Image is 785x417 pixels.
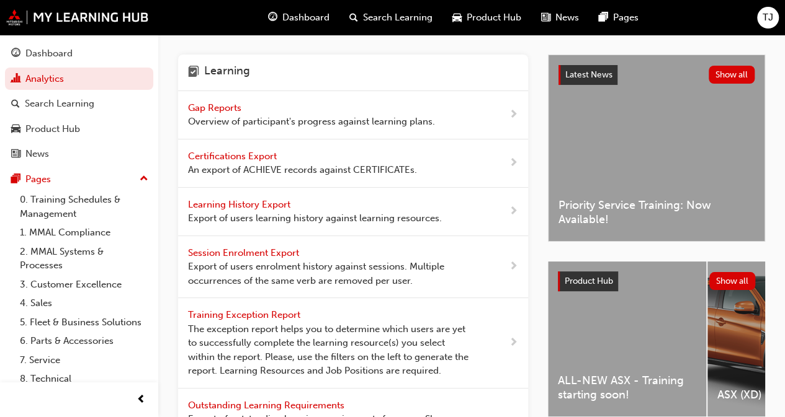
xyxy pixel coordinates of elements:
[548,261,706,416] a: ALL-NEW ASX - Training starting soon!
[178,91,528,139] a: Gap Reports Overview of participant's progress against learning plans.next-icon
[613,11,639,25] span: Pages
[15,331,153,351] a: 6. Parts & Accessories
[5,40,153,168] button: DashboardAnalyticsSearch LearningProduct HubNews
[188,211,442,226] span: Export of users learning history against learning resources.
[349,10,358,25] span: search-icon
[509,156,518,171] span: next-icon
[509,259,518,274] span: next-icon
[188,260,469,288] span: Export of users enrolment history against sessions. Multiple occurrences of the same verb are rem...
[442,5,531,30] a: car-iconProduct Hub
[509,107,518,123] span: next-icon
[258,5,339,30] a: guage-iconDashboard
[282,11,330,25] span: Dashboard
[188,151,279,162] span: Certifications Export
[188,247,302,258] span: Session Enrolment Export
[509,335,518,351] span: next-icon
[599,10,608,25] span: pages-icon
[565,276,613,286] span: Product Hub
[25,122,80,136] div: Product Hub
[452,10,462,25] span: car-icon
[188,115,435,129] span: Overview of participant's progress against learning plans.
[188,102,244,113] span: Gap Reports
[5,42,153,65] a: Dashboard
[709,272,756,290] button: Show all
[268,10,277,25] span: guage-icon
[140,171,148,187] span: up-icon
[589,5,648,30] a: pages-iconPages
[11,149,20,160] span: news-icon
[188,309,303,320] span: Training Exception Report
[178,236,528,299] a: Session Enrolment Export Export of users enrolment history against sessions. Multiple occurrences...
[11,124,20,135] span: car-icon
[178,139,528,188] a: Certifications Export An export of ACHIEVE records against CERTIFICATEs.next-icon
[137,392,146,408] span: prev-icon
[25,147,49,161] div: News
[15,242,153,275] a: 2. MMAL Systems & Processes
[11,174,20,185] span: pages-icon
[763,11,773,25] span: TJ
[25,172,51,187] div: Pages
[188,64,199,81] span: learning-icon
[178,298,528,388] a: Training Exception Report The exception report helps you to determine which users are yet to succ...
[11,74,20,85] span: chart-icon
[531,5,589,30] a: news-iconNews
[15,369,153,388] a: 8. Technical
[15,223,153,242] a: 1. MMAL Compliance
[5,143,153,165] a: News
[5,68,153,90] a: Analytics
[363,11,433,25] span: Search Learning
[25,97,94,111] div: Search Learning
[558,198,755,226] span: Priority Service Training: Now Available!
[188,400,347,411] span: Outstanding Learning Requirements
[15,313,153,332] a: 5. Fleet & Business Solutions
[541,10,550,25] span: news-icon
[558,65,755,85] a: Latest NewsShow all
[5,92,153,115] a: Search Learning
[204,64,250,81] h4: Learning
[558,374,696,402] span: ALL-NEW ASX - Training starting soon!
[11,48,20,59] span: guage-icon
[11,99,20,110] span: search-icon
[188,163,417,177] span: An export of ACHIEVE records against CERTIFICATEs.
[467,11,521,25] span: Product Hub
[6,9,149,25] img: mmal
[5,168,153,191] button: Pages
[757,7,779,29] button: TJ
[15,294,153,313] a: 4. Sales
[548,55,765,242] a: Latest NewsShow allPriority Service Training: Now Available!
[15,190,153,223] a: 0. Training Schedules & Management
[555,11,579,25] span: News
[5,118,153,141] a: Product Hub
[178,188,528,236] a: Learning History Export Export of users learning history against learning resources.next-icon
[709,66,755,84] button: Show all
[188,199,293,210] span: Learning History Export
[188,322,469,378] span: The exception report helps you to determine which users are yet to successfully complete the lear...
[558,271,755,291] a: Product HubShow all
[25,46,73,61] div: Dashboard
[339,5,442,30] a: search-iconSearch Learning
[509,204,518,219] span: next-icon
[565,69,612,80] span: Latest News
[15,275,153,294] a: 3. Customer Excellence
[15,351,153,370] a: 7. Service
